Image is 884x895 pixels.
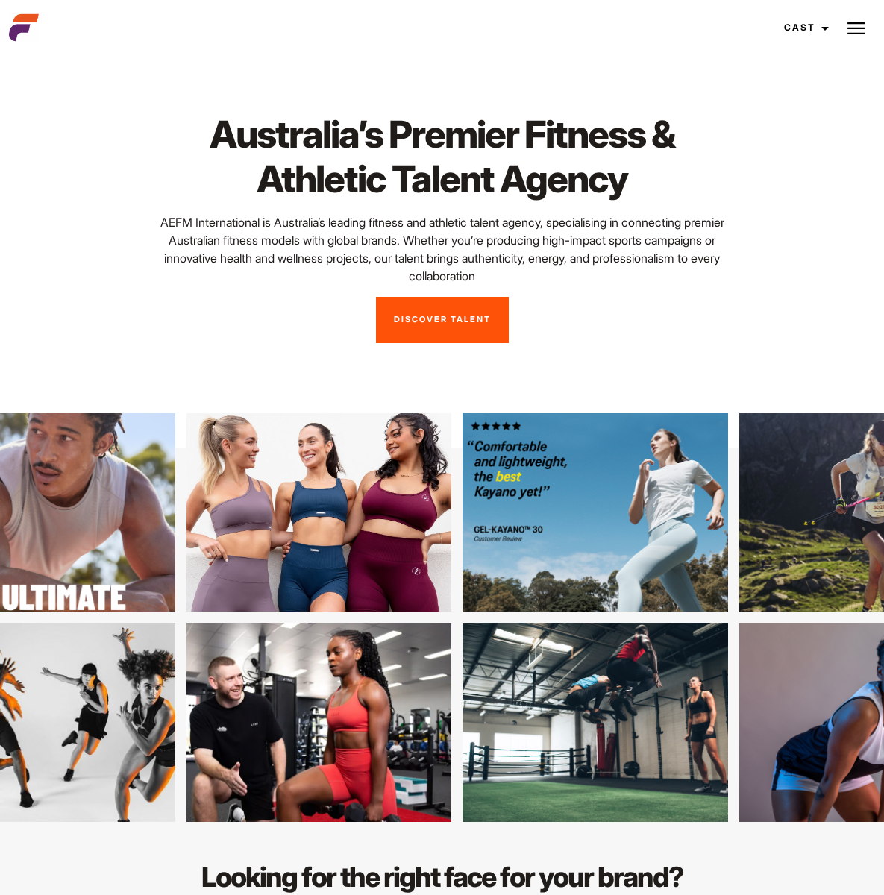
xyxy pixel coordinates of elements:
[9,13,39,43] img: cropped-aefm-brand-fav-22-square.png
[508,623,774,822] img: 17
[157,112,728,201] h1: Australia’s Premier Fitness & Athletic Talent Agency
[847,19,865,37] img: Burger icon
[771,7,838,48] a: Cast
[231,623,497,822] img: 54grd
[376,297,509,343] a: Discover Talent
[157,213,728,285] p: AEFM International is Australia’s leading fitness and athletic talent agency, specialising in con...
[418,413,683,612] img: acsSAC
